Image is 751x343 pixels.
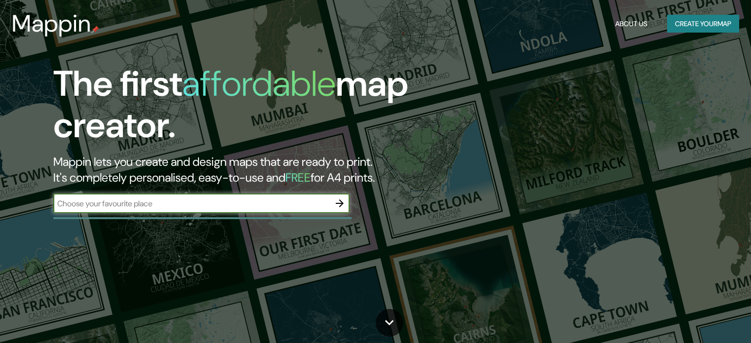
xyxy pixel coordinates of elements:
img: mappin-pin [91,26,99,34]
input: Choose your favourite place [53,198,330,209]
h3: Mappin [12,10,91,38]
h2: Mappin lets you create and design maps that are ready to print. It's completely personalised, eas... [53,154,429,186]
h1: affordable [182,61,336,107]
button: About Us [611,15,651,33]
h1: The first map creator. [53,63,429,154]
h5: FREE [285,170,311,185]
button: Create yourmap [667,15,739,33]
